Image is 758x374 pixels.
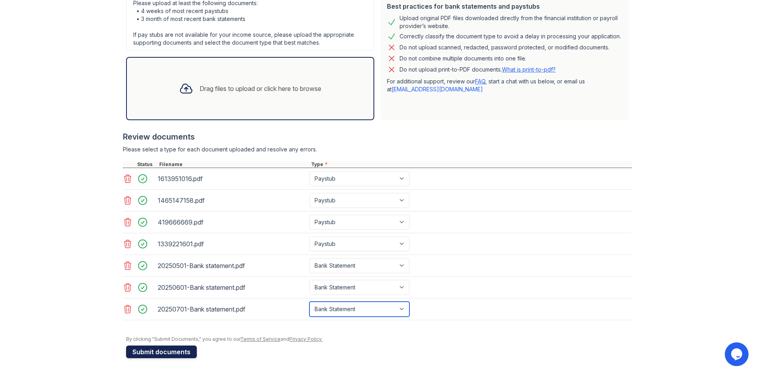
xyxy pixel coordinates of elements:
[158,172,306,185] div: 1613951016.pdf
[158,303,306,315] div: 20250701-Bank statement.pdf
[400,32,621,41] div: Correctly classify the document type to avoid a delay in processing your application.
[158,161,309,168] div: Filename
[387,77,622,93] p: For additional support, review our , start a chat with us below, or email us at
[400,14,622,30] div: Upload original PDF files downloaded directly from the financial institution or payroll provider’...
[158,238,306,250] div: 1339221601.pdf
[475,78,485,85] a: FAQ
[126,346,197,358] button: Submit documents
[126,336,632,342] div: By clicking "Submit Documents," you agree to our and
[309,161,632,168] div: Type
[123,131,632,142] div: Review documents
[158,216,306,229] div: 419666669.pdf
[502,66,556,73] a: What is print-to-pdf?
[289,336,322,342] a: Privacy Policy.
[158,194,306,207] div: 1465147158.pdf
[200,84,321,93] div: Drag files to upload or click here to browse
[158,259,306,272] div: 20250501-Bank statement.pdf
[400,66,556,74] p: Do not upload print-to-PDF documents.
[392,86,483,93] a: [EMAIL_ADDRESS][DOMAIN_NAME]
[400,54,526,63] div: Do not combine multiple documents into one file.
[400,43,609,52] div: Do not upload scanned, redacted, password protected, or modified documents.
[136,161,158,168] div: Status
[387,2,622,11] div: Best practices for bank statements and paystubs
[725,342,750,366] iframe: chat widget
[123,145,632,153] div: Please select a type for each document uploaded and resolve any errors.
[240,336,281,342] a: Terms of Service
[158,281,306,294] div: 20250601-Bank statement.pdf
